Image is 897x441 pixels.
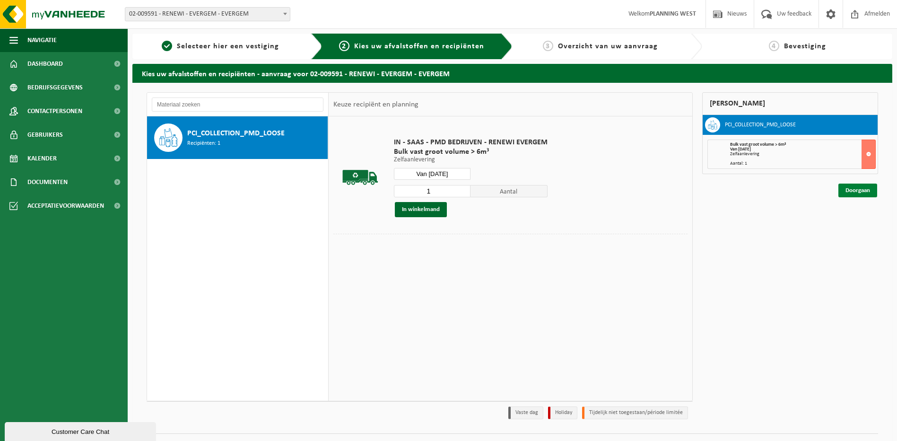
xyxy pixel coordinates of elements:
button: In winkelmand [395,202,447,217]
span: 02-009591 - RENEWI - EVERGEM - EVERGEM [125,8,290,21]
input: Materiaal zoeken [152,97,323,112]
span: Gebruikers [27,123,63,147]
span: Overzicht van uw aanvraag [558,43,658,50]
span: Bevestiging [784,43,826,50]
strong: PLANNING WEST [650,10,696,18]
div: [PERSON_NAME] [702,92,878,115]
span: Documenten [27,170,68,194]
span: Recipiënten: 1 [187,139,220,148]
span: 3 [543,41,553,51]
span: Acceptatievoorwaarden [27,194,104,218]
div: Aantal: 1 [730,161,875,166]
strong: Van [DATE] [730,147,751,152]
div: Keuze recipiënt en planning [329,93,423,116]
span: 2 [339,41,349,51]
li: Holiday [548,406,577,419]
span: Dashboard [27,52,63,76]
span: 1 [162,41,172,51]
span: 4 [769,41,779,51]
button: PCI_COLLECTION_PMD_LOOSE Recipiënten: 1 [147,116,328,159]
span: Selecteer hier een vestiging [177,43,279,50]
span: Bedrijfsgegevens [27,76,83,99]
h3: PCI_COLLECTION_PMD_LOOSE [725,117,796,132]
input: Selecteer datum [394,168,471,180]
li: Vaste dag [508,406,543,419]
div: Zelfaanlevering [730,152,875,157]
span: PCI_COLLECTION_PMD_LOOSE [187,128,285,139]
iframe: chat widget [5,420,158,441]
li: Tijdelijk niet toegestaan/période limitée [582,406,688,419]
span: Aantal [470,185,548,197]
span: Contactpersonen [27,99,82,123]
span: Bulk vast groot volume > 6m³ [394,147,548,157]
span: 02-009591 - RENEWI - EVERGEM - EVERGEM [125,7,290,21]
span: IN - SAAS - PMD BEDRIJVEN - RENEWI EVERGEM [394,138,548,147]
span: Bulk vast groot volume > 6m³ [730,142,786,147]
a: 1Selecteer hier een vestiging [137,41,304,52]
a: Doorgaan [838,184,877,197]
span: Kalender [27,147,57,170]
h2: Kies uw afvalstoffen en recipiënten - aanvraag voor 02-009591 - RENEWI - EVERGEM - EVERGEM [132,64,892,82]
span: Kies uw afvalstoffen en recipiënten [354,43,484,50]
p: Zelfaanlevering [394,157,548,163]
span: Navigatie [27,28,57,52]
